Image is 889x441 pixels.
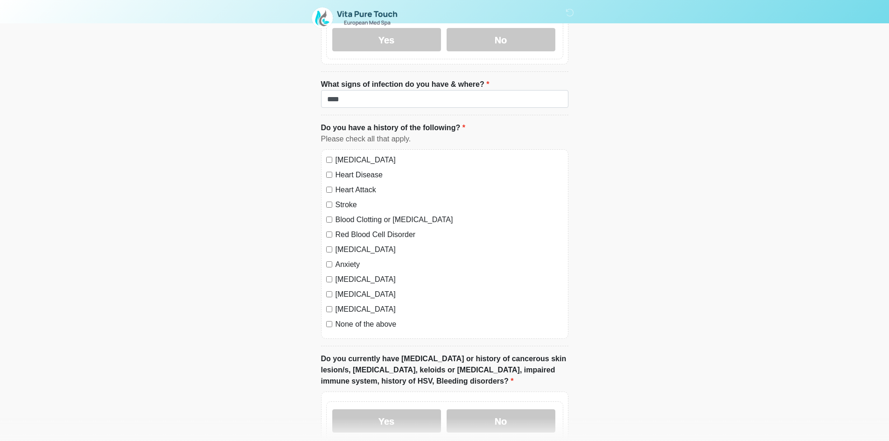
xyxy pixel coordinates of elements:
[336,289,563,300] label: [MEDICAL_DATA]
[326,261,332,267] input: Anxiety
[336,199,563,210] label: Stroke
[332,409,441,433] label: Yes
[336,184,563,196] label: Heart Attack
[336,304,563,315] label: [MEDICAL_DATA]
[336,244,563,255] label: [MEDICAL_DATA]
[326,231,332,238] input: Red Blood Cell Disorder
[326,321,332,327] input: None of the above
[336,259,563,270] label: Anxiety
[326,246,332,252] input: [MEDICAL_DATA]
[326,217,332,223] input: Blood Clotting or [MEDICAL_DATA]
[326,276,332,282] input: [MEDICAL_DATA]
[326,291,332,297] input: [MEDICAL_DATA]
[326,187,332,193] input: Heart Attack
[336,274,563,285] label: [MEDICAL_DATA]
[447,409,555,433] label: No
[336,319,563,330] label: None of the above
[336,229,563,240] label: Red Blood Cell Disorder
[326,172,332,178] input: Heart Disease
[447,28,555,51] label: No
[321,122,465,133] label: Do you have a history of the following?
[336,154,563,166] label: [MEDICAL_DATA]
[321,79,490,90] label: What signs of infection do you have & where?
[326,202,332,208] input: Stroke
[332,28,441,51] label: Yes
[336,169,563,181] label: Heart Disease
[336,214,563,225] label: Blood Clotting or [MEDICAL_DATA]
[326,157,332,163] input: [MEDICAL_DATA]
[321,353,568,387] label: Do you currently have [MEDICAL_DATA] or history of cancerous skin lesion/s, [MEDICAL_DATA], keloi...
[321,133,568,145] div: Please check all that apply.
[326,306,332,312] input: [MEDICAL_DATA]
[312,7,398,29] img: Vita Pure Touch MedSpa Logo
